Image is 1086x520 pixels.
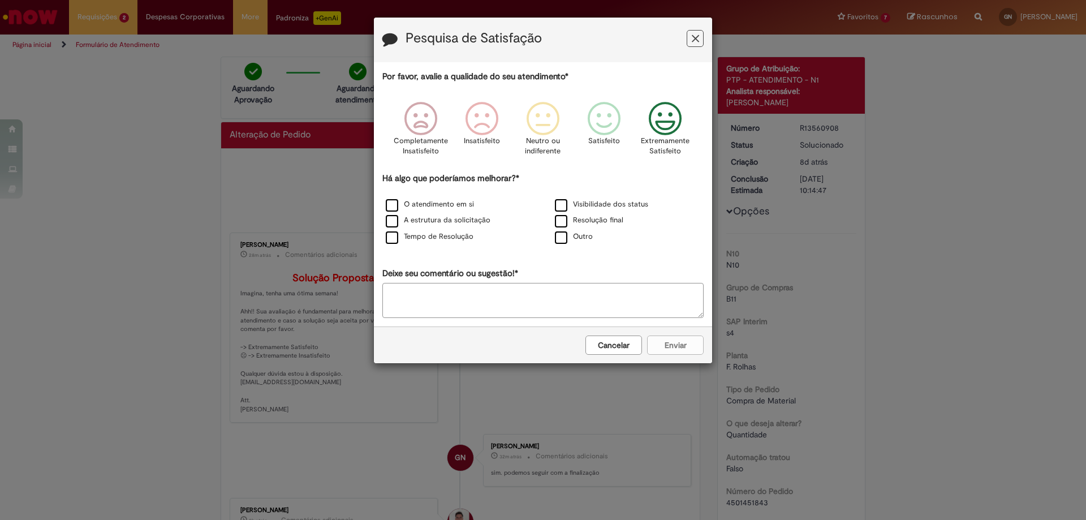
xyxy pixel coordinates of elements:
label: Pesquisa de Satisfação [406,31,542,46]
div: Neutro ou indiferente [514,93,572,171]
p: Extremamente Satisfeito [641,136,689,157]
p: Satisfeito [588,136,620,147]
p: Insatisfeito [464,136,500,147]
label: Por favor, avalie a qualidade do seu atendimento* [382,71,568,83]
div: Há algo que poderíamos melhorar?* [382,173,704,246]
label: Deixe seu comentário ou sugestão!* [382,268,518,280]
label: A estrutura da solicitação [386,215,490,226]
label: Tempo de Resolução [386,231,473,242]
label: Visibilidade dos status [555,199,648,210]
div: Completamente Insatisfeito [391,93,449,171]
div: Satisfeito [575,93,633,171]
label: Outro [555,231,593,242]
p: Neutro ou indiferente [523,136,563,157]
div: Extremamente Satisfeito [636,93,694,171]
button: Cancelar [585,336,642,355]
div: Insatisfeito [453,93,511,171]
p: Completamente Insatisfeito [394,136,448,157]
label: O atendimento em si [386,199,474,210]
label: Resolução final [555,215,623,226]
